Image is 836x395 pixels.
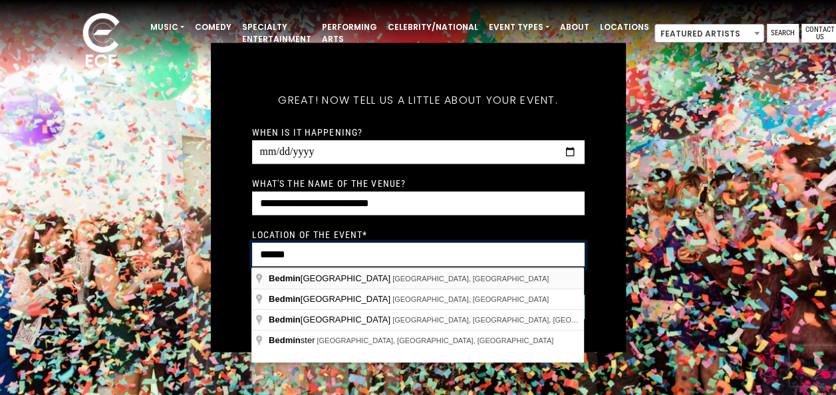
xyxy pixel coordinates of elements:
img: ece_new_logo_whitev2-1.png [68,9,134,74]
span: Bedmin [269,315,301,325]
a: Celebrity/National [382,16,484,39]
a: Music [145,16,190,39]
label: When is it happening? [252,126,363,138]
a: Search [767,24,799,43]
span: [GEOGRAPHIC_DATA] [269,315,392,325]
span: Featured Artists [654,24,764,43]
span: [GEOGRAPHIC_DATA] [269,273,392,283]
span: Bedmin [269,294,301,304]
a: Specialty Entertainment [237,16,317,51]
a: Event Types [484,16,555,39]
label: What's the name of the venue? [252,178,406,190]
span: Bedmin [269,273,301,283]
a: Comedy [190,16,237,39]
span: [GEOGRAPHIC_DATA], [GEOGRAPHIC_DATA], [GEOGRAPHIC_DATA] [317,336,553,344]
a: Performing Arts [317,16,382,51]
span: [GEOGRAPHIC_DATA] [269,294,392,304]
span: [GEOGRAPHIC_DATA], [GEOGRAPHIC_DATA], [GEOGRAPHIC_DATA] [392,316,629,324]
h5: Great! Now tell us a little about your event. [252,76,585,124]
label: Location of the event [252,229,368,241]
a: Locations [595,16,654,39]
span: Bedmin [269,335,301,345]
a: About [555,16,595,39]
span: Featured Artists [655,25,764,43]
span: ster [269,335,317,345]
span: [GEOGRAPHIC_DATA], [GEOGRAPHIC_DATA] [392,295,549,303]
span: [GEOGRAPHIC_DATA], [GEOGRAPHIC_DATA] [392,275,549,283]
